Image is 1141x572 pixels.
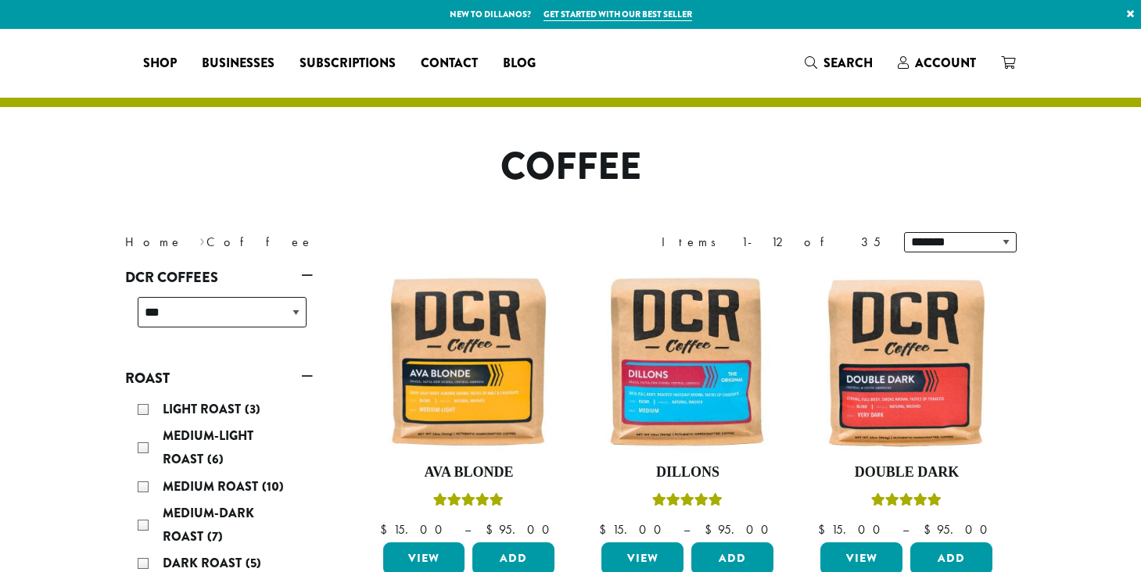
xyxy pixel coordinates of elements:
[924,521,995,538] bdi: 95.00
[816,272,996,536] a: Double DarkRated 4.50 out of 5
[486,521,499,538] span: $
[705,521,776,538] bdi: 95.00
[207,450,224,468] span: (6)
[113,145,1028,190] h1: Coffee
[262,477,284,495] span: (10)
[199,227,205,252] span: ›
[379,272,559,536] a: Ava BlondeRated 5.00 out of 5
[125,264,313,291] a: DCR Coffees
[163,554,246,572] span: Dark Roast
[125,291,313,346] div: DCR Coffees
[652,491,723,514] div: Rated 5.00 out of 5
[818,521,888,538] bdi: 15.00
[915,54,976,72] span: Account
[163,427,253,468] span: Medium-Light Roast
[818,521,831,538] span: $
[380,521,450,538] bdi: 15.00
[792,50,885,76] a: Search
[465,521,471,538] span: –
[597,464,777,481] h4: Dillons
[246,554,261,572] span: (5)
[816,272,996,452] img: Double-Dark-12oz-300x300.jpg
[163,400,245,418] span: Light Roast
[599,521,669,538] bdi: 15.00
[705,521,718,538] span: $
[823,54,873,72] span: Search
[684,521,690,538] span: –
[131,51,189,76] a: Shop
[202,54,274,73] span: Businesses
[597,272,777,536] a: DillonsRated 5.00 out of 5
[300,54,396,73] span: Subscriptions
[125,234,183,250] a: Home
[380,521,393,538] span: $
[816,464,996,481] h4: Double Dark
[421,54,478,73] span: Contact
[379,272,558,452] img: Ava-Blonde-12oz-1-300x300.jpg
[163,477,262,495] span: Medium Roast
[207,527,223,545] span: (7)
[433,491,504,514] div: Rated 5.00 out of 5
[163,504,254,545] span: Medium-Dark Roast
[486,521,557,538] bdi: 95.00
[871,491,942,514] div: Rated 4.50 out of 5
[662,233,881,252] div: Items 1-12 of 35
[503,54,536,73] span: Blog
[379,464,559,481] h4: Ava Blonde
[599,521,612,538] span: $
[125,365,313,391] a: Roast
[902,521,909,538] span: –
[143,54,177,73] span: Shop
[125,233,547,252] nav: Breadcrumb
[924,521,937,538] span: $
[597,272,777,452] img: Dillons-12oz-300x300.jpg
[245,400,260,418] span: (3)
[544,8,692,21] a: Get started with our best seller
